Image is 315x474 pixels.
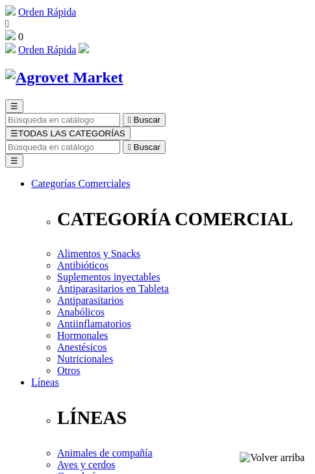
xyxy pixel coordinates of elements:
[5,30,16,40] img: shopping-bag.svg
[5,140,120,154] input: Buscar
[5,69,123,86] img: Agrovet Market
[57,353,113,364] a: Nutricionales
[5,154,23,168] button: ☰
[123,140,166,154] button:  Buscar
[57,407,310,429] p: LÍNEAS
[57,342,107,353] a: Anestésicos
[57,295,123,306] a: Antiparasitarios
[134,115,160,125] span: Buscar
[5,18,9,29] i: 
[18,31,23,42] span: 0
[57,459,115,470] a: Aves y cerdos
[5,43,16,53] img: shopping-cart.svg
[128,142,131,152] i: 
[31,178,130,189] a: Categorías Comerciales
[18,6,76,18] a: Orden Rápida
[5,127,131,140] button: ☰TODAS LAS CATEGORÍAS
[123,113,166,127] button:  Buscar
[31,377,59,388] a: Líneas
[57,447,153,458] a: Animales de compañía
[5,99,23,113] button: ☰
[79,43,89,53] img: user.svg
[79,44,89,55] a: Acceda a su cuenta de cliente
[57,306,105,318] a: Anabólicos
[10,129,18,138] span: ☰
[57,318,131,329] a: Antiinflamatorios
[5,113,120,127] input: Buscar
[128,115,131,125] i: 
[57,365,81,376] a: Otros
[18,44,76,55] a: Orden Rápida
[57,330,108,341] a: Hormonales
[240,452,305,464] img: Volver arriba
[57,260,108,271] a: Antibióticos
[57,208,310,230] p: CATEGORÍA COMERCIAL
[134,142,160,152] span: Buscar
[57,271,160,282] a: Suplementos inyectables
[57,248,140,259] a: Alimentos y Snacks
[10,101,18,111] span: ☰
[57,283,169,294] a: Antiparasitarios en Tableta
[5,5,16,16] img: shopping-cart.svg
